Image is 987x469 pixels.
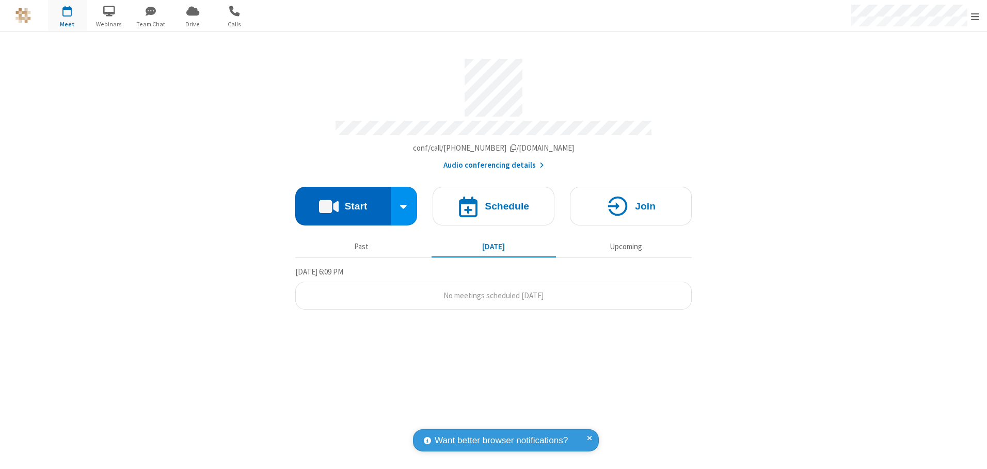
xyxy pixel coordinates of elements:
button: Audio conferencing details [443,159,544,171]
button: [DATE] [432,237,556,256]
span: [DATE] 6:09 PM [295,267,343,277]
section: Account details [295,51,692,171]
h4: Schedule [485,201,529,211]
span: Copy my meeting room link [413,143,575,153]
span: Want better browser notifications? [435,434,568,447]
span: Meet [48,20,87,29]
section: Today's Meetings [295,266,692,310]
h4: Start [344,201,367,211]
button: Join [570,187,692,225]
img: QA Selenium DO NOT DELETE OR CHANGE [15,8,31,23]
h4: Join [635,201,656,211]
button: Start [295,187,391,225]
span: Team Chat [132,20,170,29]
button: Past [299,237,424,256]
span: Webinars [90,20,129,29]
span: No meetings scheduled [DATE] [443,290,544,300]
button: Copy my meeting room linkCopy my meeting room link [413,142,575,154]
div: Start conference options [391,187,418,225]
span: Drive [173,20,212,29]
button: Upcoming [564,237,688,256]
span: Calls [215,20,254,29]
button: Schedule [433,187,554,225]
